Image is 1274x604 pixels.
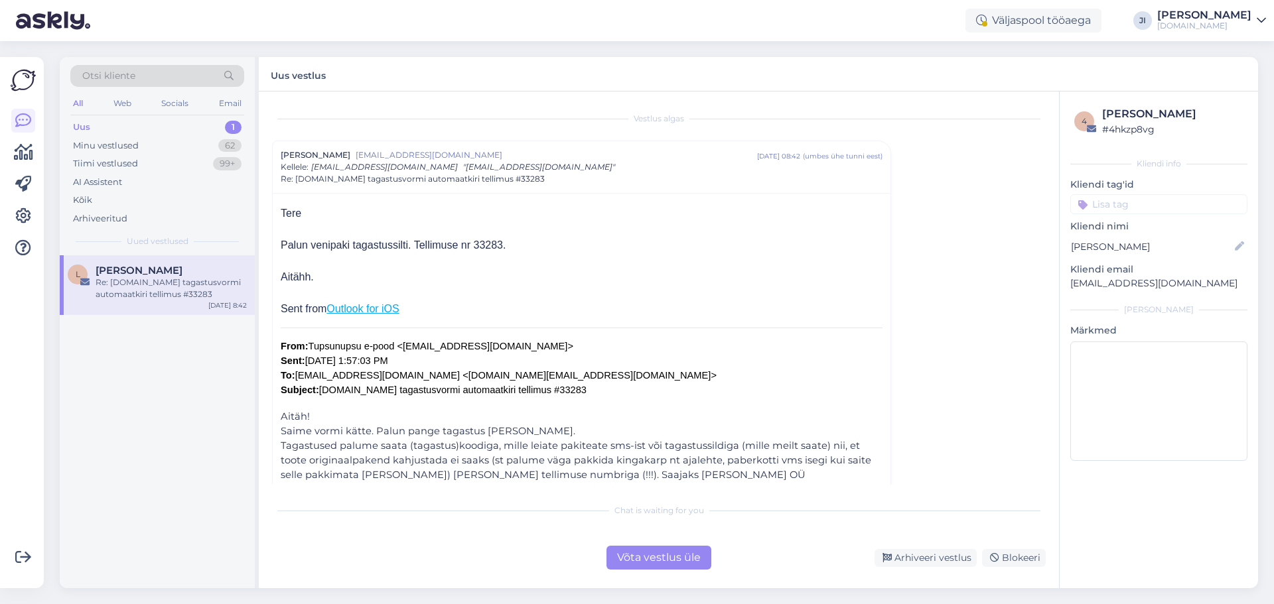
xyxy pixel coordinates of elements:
div: 99+ [213,157,242,170]
div: Aitähh. [281,269,883,285]
div: # 4hkzp8vg [1102,122,1243,137]
span: Uued vestlused [127,235,188,247]
div: Väljaspool tööaega [965,9,1101,32]
div: Email [216,95,244,112]
div: Tiimi vestlused [73,157,138,170]
div: Vestlus algas [272,113,1046,125]
div: Socials [159,95,191,112]
img: Askly Logo [11,68,36,93]
span: 4 [1082,116,1087,126]
font: Tupsunupsu e-pood <[EMAIL_ADDRESS][DOMAIN_NAME]> [DATE] 1:57:03 PM [EMAIL_ADDRESS][DOMAIN_NAME] <... [281,341,717,395]
input: Lisa tag [1070,194,1247,214]
div: Web [111,95,134,112]
div: Re: [DOMAIN_NAME] tagastusvormi automaatkiri tellimus #33283 [96,276,247,300]
div: 62 [218,139,242,152]
div: AI Assistent [73,176,122,189]
div: [DATE] 8:42 [208,300,247,310]
div: Palun venipaki tagastussilti. Tellimuse nr 33283. [281,237,883,253]
div: Võta vestlus üle [606,546,711,570]
span: Re: [DOMAIN_NAME] tagastusvormi automaatkiri tellimus #33283 [281,173,545,185]
span: [EMAIL_ADDRESS][DOMAIN_NAME] [311,162,458,172]
div: Arhiveeri vestlus [875,549,977,567]
div: [PERSON_NAME] [1102,106,1243,122]
div: [DOMAIN_NAME] [1157,21,1251,31]
b: From: [281,341,309,351]
div: [PERSON_NAME] [1157,10,1251,21]
b: Sent: [281,355,305,366]
div: Chat is waiting for you [272,505,1046,516]
p: Kliendi nimi [1070,219,1247,233]
div: JI [1133,11,1152,30]
p: [EMAIL_ADDRESS][DOMAIN_NAME] [1070,276,1247,290]
input: Lisa nimi [1071,239,1232,254]
div: All [70,95,86,112]
div: [DATE] 08:42 [757,151,800,161]
a: Outlook for iOS [326,303,399,314]
span: Kellele : [281,162,309,172]
label: Uus vestlus [271,65,326,83]
span: Lilli-Jana Valma [96,265,182,276]
span: [PERSON_NAME] [281,149,350,161]
div: Uus [73,121,90,134]
span: Otsi kliente [82,69,135,83]
div: 1 [225,121,242,134]
div: Blokeeri [982,549,1046,567]
a: [PERSON_NAME][DOMAIN_NAME] [1157,10,1266,31]
p: Märkmed [1070,324,1247,337]
div: [PERSON_NAME] [1070,304,1247,316]
p: Kliendi email [1070,263,1247,276]
div: Tere [281,206,883,221]
div: Arhiveeritud [73,212,127,225]
span: L [76,269,80,279]
div: Sent from [281,301,883,317]
p: Kliendi tag'id [1070,178,1247,192]
span: [EMAIL_ADDRESS][DOMAIN_NAME] [356,149,757,161]
b: Subject: [281,385,319,395]
div: ( umbes ühe tunni eest ) [803,151,883,161]
div: Kõik [73,194,92,207]
span: "[EMAIL_ADDRESS][DOMAIN_NAME]" [463,162,615,172]
div: Minu vestlused [73,139,139,152]
div: Kliendi info [1070,158,1247,170]
b: To: [281,370,295,381]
